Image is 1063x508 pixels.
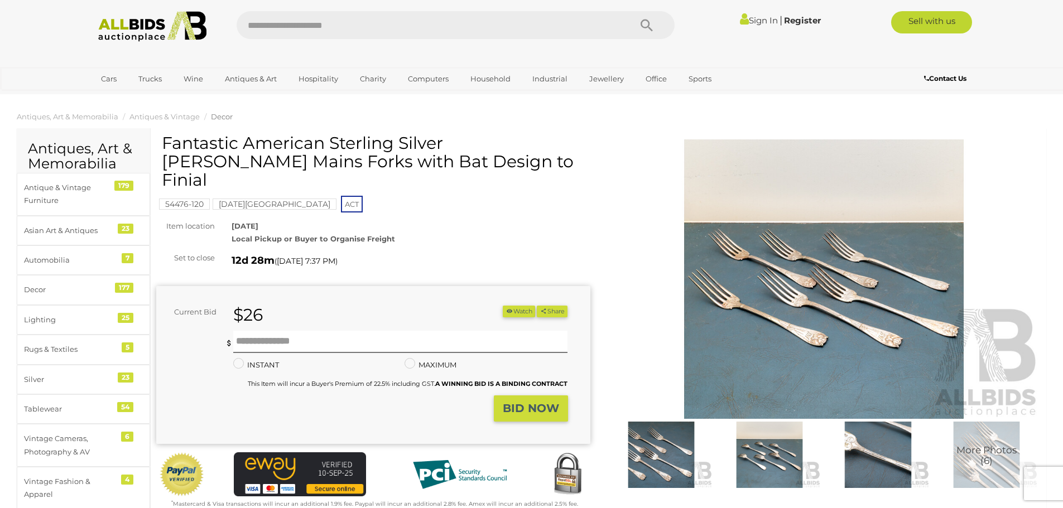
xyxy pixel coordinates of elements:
[891,11,972,33] a: Sell with us
[405,359,456,371] label: MAXIMUM
[681,70,719,88] a: Sports
[24,224,116,237] div: Asian Art & Antiques
[17,335,150,364] a: Rugs & Textiles 5
[94,70,124,88] a: Cars
[233,359,279,371] label: INSTANT
[162,134,588,189] h1: Fantastic American Sterling Silver [PERSON_NAME] Mains Forks with Bat Design to Finial
[248,380,567,388] small: This Item will incur a Buyer's Premium of 22.5% including GST.
[171,500,578,507] small: Mastercard & Visa transactions will incur an additional 1.9% fee. Paypal will incur an additional...
[213,200,336,209] a: [DATE][GEOGRAPHIC_DATA]
[24,343,116,356] div: Rugs & Textiles
[341,196,363,212] span: ACT
[115,283,133,293] div: 177
[92,11,213,42] img: Allbids.com.au
[17,394,150,424] a: Tablewear 54
[607,139,1041,419] img: Fantastic American Sterling Silver Gorham Mains Forks with Bat Design to Finial
[118,372,133,383] div: 23
[232,254,275,267] strong: 12d 28m
[121,475,133,485] div: 4
[24,373,116,386] div: Silver
[131,70,169,88] a: Trucks
[619,11,675,39] button: Search
[122,342,133,352] div: 5
[17,305,150,335] a: Lighting 25
[826,422,929,488] img: Fantastic American Sterling Silver Gorham Mains Forks with Bat Design to Finial
[718,422,821,488] img: Fantastic American Sterling Silver Gorham Mains Forks with Bat Design to Finial
[24,283,116,296] div: Decor
[353,70,393,88] a: Charity
[17,216,150,245] a: Asian Art & Antiques 23
[537,306,567,317] button: Share
[211,112,233,121] a: Decor
[17,365,150,394] a: Silver 23
[17,275,150,304] a: Decor 177
[17,424,150,467] a: Vintage Cameras, Photography & AV 6
[94,88,187,107] a: [GEOGRAPHIC_DATA]
[159,199,210,210] mark: 54476-120
[503,306,535,317] li: Watch this item
[159,452,205,497] img: Official PayPal Seal
[28,141,139,172] h2: Antiques, Art & Memorabilia
[213,199,336,210] mark: [DATE][GEOGRAPHIC_DATA]
[503,401,559,415] strong: BID NOW
[24,432,116,458] div: Vintage Cameras, Photography & AV
[545,452,590,497] img: Secured by Rapid SSL
[277,256,335,266] span: [DATE] 7:37 PM
[435,380,567,388] b: A WINNING BID IS A BINDING CONTRACT
[924,72,969,85] a: Contact Us
[117,402,133,412] div: 54
[275,257,338,265] span: ( )
[291,70,345,88] a: Hospitality
[114,181,133,191] div: 179
[148,220,223,233] div: Item location
[24,475,116,501] div: Vintage Fashion & Apparel
[494,395,568,422] button: BID NOW
[118,224,133,234] div: 23
[232,221,258,230] strong: [DATE]
[24,254,116,267] div: Automobilia
[740,15,778,26] a: Sign In
[935,422,1038,488] a: More Photos(6)
[218,70,284,88] a: Antiques & Art
[118,313,133,323] div: 25
[156,306,225,318] div: Current Bid
[159,200,210,209] a: 54476-120
[780,14,782,26] span: |
[176,70,210,88] a: Wine
[525,70,575,88] a: Industrial
[924,74,966,83] b: Contact Us
[232,234,395,243] strong: Local Pickup or Buyer to Organise Freight
[784,15,821,26] a: Register
[935,422,1038,488] img: Fantastic American Sterling Silver Gorham Mains Forks with Bat Design to Finial
[956,446,1017,466] span: More Photos (6)
[17,245,150,275] a: Automobilia 7
[463,70,518,88] a: Household
[129,112,200,121] a: Antiques & Vintage
[24,181,116,207] div: Antique & Vintage Furniture
[503,306,535,317] button: Watch
[17,173,150,216] a: Antique & Vintage Furniture 179
[122,253,133,263] div: 7
[404,452,516,497] img: PCI DSS compliant
[121,432,133,442] div: 6
[638,70,674,88] a: Office
[401,70,456,88] a: Computers
[148,251,223,264] div: Set to close
[24,403,116,415] div: Tablewear
[233,304,263,325] strong: $26
[24,313,116,326] div: Lighting
[17,112,118,121] a: Antiques, Art & Memorabilia
[234,452,366,496] img: eWAY Payment Gateway
[610,422,713,488] img: Fantastic American Sterling Silver Gorham Mains Forks with Bat Design to Finial
[582,70,631,88] a: Jewellery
